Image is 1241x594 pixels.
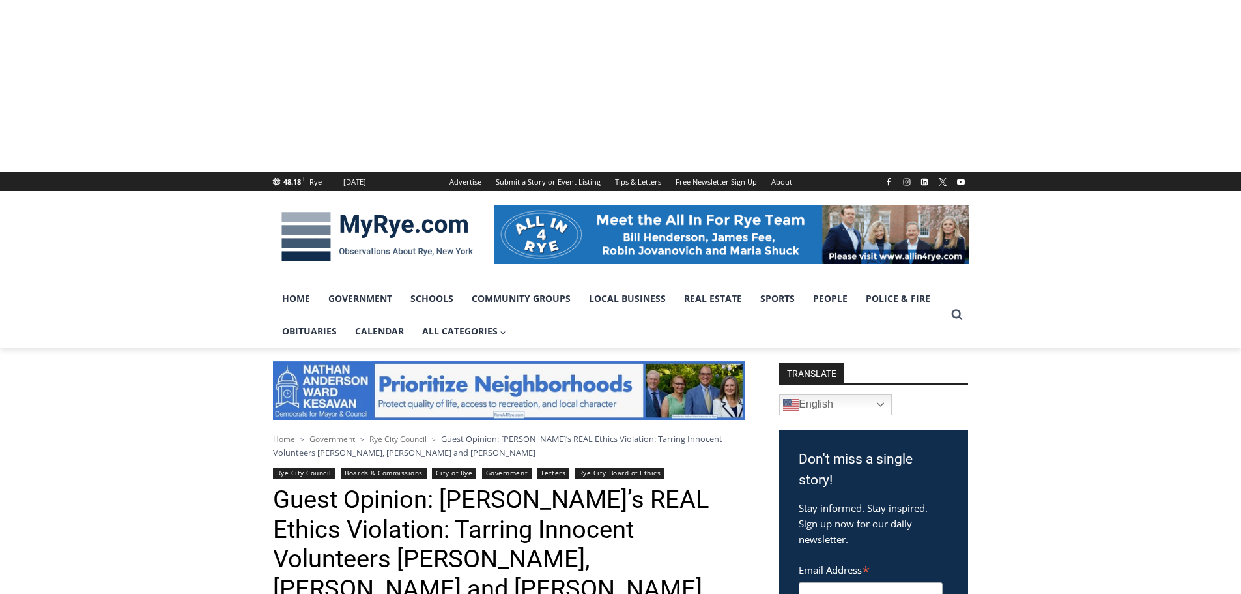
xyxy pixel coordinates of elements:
a: Instagram [899,174,915,190]
img: en [783,397,799,413]
a: All Categories [413,315,516,348]
a: Sports [751,282,804,315]
a: Government [319,282,401,315]
button: View Search Form [945,303,969,327]
a: Free Newsletter Sign Up [668,172,764,191]
a: Police & Fire [857,282,939,315]
span: Guest Opinion: [PERSON_NAME]’s REAL Ethics Violation: Tarring Innocent Volunteers [PERSON_NAME], ... [273,433,722,458]
nav: Primary Navigation [273,282,945,348]
a: About [764,172,799,191]
span: 48.18 [283,177,301,186]
a: Community Groups [463,282,580,315]
strong: TRANSLATE [779,363,844,383]
a: Government [309,434,355,445]
a: Schools [401,282,463,315]
a: Obituaries [273,315,346,348]
a: Real Estate [675,282,751,315]
span: All Categories [422,324,507,338]
a: Boards & Commissions [341,468,427,479]
a: Letters [537,468,570,479]
a: YouTube [953,174,969,190]
nav: Breadcrumbs [273,432,745,459]
div: [DATE] [343,176,366,188]
label: Email Address [799,557,943,580]
a: Advertise [442,172,489,191]
a: Home [273,282,319,315]
h3: Don't miss a single story! [799,449,949,490]
a: English [779,394,892,415]
a: Linkedin [917,174,932,190]
a: People [804,282,857,315]
a: Submit a Story or Event Listing [489,172,608,191]
span: > [300,435,304,444]
img: MyRye.com [273,203,481,271]
nav: Secondary Navigation [442,172,799,191]
a: Rye City Board of Ethics [575,468,665,479]
a: Calendar [346,315,413,348]
span: > [360,435,364,444]
a: Rye City Council [273,468,335,479]
a: Local Business [580,282,675,315]
span: > [432,435,436,444]
p: Stay informed. Stay inspired. Sign up now for our daily newsletter. [799,500,949,547]
a: Home [273,434,295,445]
span: F [303,175,306,182]
a: Government [482,468,532,479]
div: Rye [309,176,322,188]
a: City of Rye [432,468,476,479]
a: Tips & Letters [608,172,668,191]
a: Rye City Council [369,434,427,445]
a: X [935,174,950,190]
img: All in for Rye [494,205,969,264]
a: Facebook [881,174,896,190]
